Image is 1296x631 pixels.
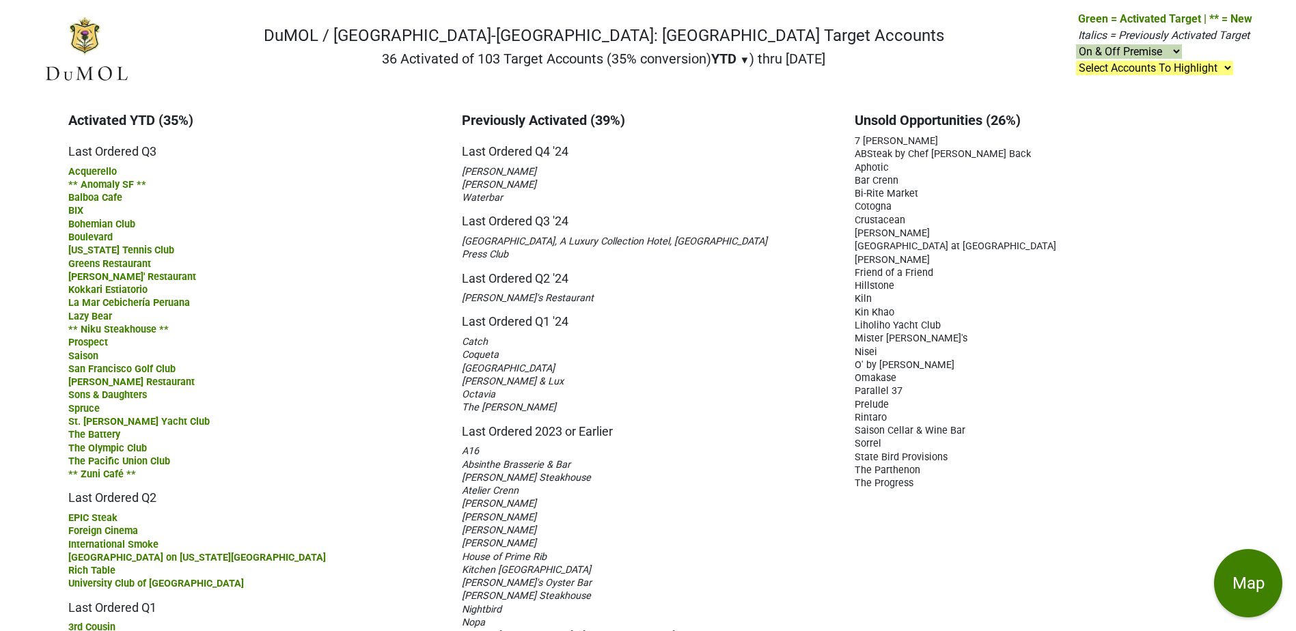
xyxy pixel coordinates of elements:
[462,402,556,413] span: The [PERSON_NAME]
[462,349,499,361] span: Coqueta
[462,498,536,509] span: [PERSON_NAME]
[740,54,750,66] span: ▼
[1214,549,1282,617] button: Map
[68,271,196,283] span: [PERSON_NAME]' Restaurant
[855,346,877,358] span: Nisei
[462,112,835,128] h3: Previously Activated (39%)
[68,244,174,256] span: [US_STATE] Tennis Club
[462,292,594,304] span: [PERSON_NAME]'s Restaurant
[68,403,100,415] span: Spruce
[462,261,835,286] h5: Last Ordered Q2 '24
[68,455,170,467] span: The Pacific Union Club
[855,477,913,489] span: The Progress
[68,284,148,296] span: Kokkari Estiatorio
[855,333,967,344] span: Mister [PERSON_NAME]'s
[68,480,441,505] h5: Last Ordered Q2
[855,267,933,279] span: Friend of a Friend
[68,134,441,159] h5: Last Ordered Q3
[68,192,122,204] span: Balboa Cafe
[462,179,536,191] span: [PERSON_NAME]
[68,219,135,230] span: Bohemian Club
[855,385,902,397] span: Parallel 37
[462,134,835,159] h5: Last Ordered Q4 '24
[855,175,898,186] span: Bar Crenn
[462,304,835,329] h5: Last Ordered Q1 '24
[462,236,767,247] span: [GEOGRAPHIC_DATA], A Luxury Collection Hotel, [GEOGRAPHIC_DATA]
[68,350,98,362] span: Saison
[855,412,887,423] span: Rintaro
[462,192,503,204] span: Waterbar
[68,297,190,309] span: La Mar Cebichería Peruana
[68,590,441,615] h5: Last Ordered Q1
[68,311,112,322] span: Lazy Bear
[68,552,326,563] span: [GEOGRAPHIC_DATA] on [US_STATE][GEOGRAPHIC_DATA]
[68,232,113,243] span: Boulevard
[855,227,930,239] span: [PERSON_NAME]
[855,280,894,292] span: Hillstone
[855,464,920,476] span: The Parthenon
[855,214,905,226] span: Crustacean
[68,205,83,216] span: BIX
[68,363,176,375] span: San Francisco Golf Club
[1078,29,1250,42] span: Italics = Previously Activated Target
[68,376,195,388] span: [PERSON_NAME] Restaurant
[264,51,944,67] h2: 36 Activated of 103 Target Accounts (35% conversion) ) thru [DATE]
[855,162,889,173] span: Aphotic
[855,293,872,305] span: Kiln
[462,249,508,260] span: Press Club
[855,240,1056,252] span: [GEOGRAPHIC_DATA] at [GEOGRAPHIC_DATA]
[462,537,536,549] span: [PERSON_NAME]
[462,472,591,483] span: [PERSON_NAME] Steakhouse
[462,166,536,178] span: [PERSON_NAME]
[68,539,158,550] span: International Smoke
[462,363,555,374] span: [GEOGRAPHIC_DATA]
[855,307,894,318] span: Kin Khao
[855,399,889,410] span: Prelude
[462,336,488,348] span: Catch
[462,511,536,523] span: [PERSON_NAME]
[462,590,591,602] span: [PERSON_NAME] Steakhouse
[855,112,1228,128] h3: Unsold Opportunities (26%)
[68,416,210,427] span: St. [PERSON_NAME] Yacht Club
[462,485,519,496] span: Atelier Crenn
[462,376,564,387] span: [PERSON_NAME] & Lux
[1078,12,1252,25] span: Green = Activated Target | ** = New
[855,438,881,449] span: Sorrel
[68,512,118,524] span: EPIC Steak
[855,372,896,384] span: Omakase
[68,525,138,537] span: Foreign Cinema
[264,26,944,46] h1: DuMOL / [GEOGRAPHIC_DATA]-[GEOGRAPHIC_DATA]: [GEOGRAPHIC_DATA] Target Accounts
[855,254,930,266] span: [PERSON_NAME]
[855,359,954,371] span: O' by [PERSON_NAME]
[462,389,495,400] span: Octavia
[68,443,147,454] span: The Olympic Club
[855,201,892,212] span: Cotogna
[68,337,108,348] span: Prospect
[855,320,941,331] span: Liholiho Yacht Club
[68,166,117,178] span: Acquerello
[462,459,570,471] span: Absinthe Brasserie & Bar
[462,551,547,563] span: House of Prime Rib
[711,51,736,67] span: YTD
[462,524,536,536] span: [PERSON_NAME]
[462,204,835,229] h5: Last Ordered Q3 '24
[68,565,115,576] span: Rich Table
[855,425,965,436] span: Saison Cellar & Wine Bar
[44,16,129,83] img: DuMOL
[68,578,244,589] span: University Club of [GEOGRAPHIC_DATA]
[462,577,592,589] span: [PERSON_NAME]'s Oyster Bar
[462,617,485,628] span: Nopa
[462,445,479,457] span: A16
[68,389,147,401] span: Sons & Daughters
[855,135,938,147] span: 7 [PERSON_NAME]
[855,188,918,199] span: Bi-Rite Market
[462,414,835,439] h5: Last Ordered 2023 or Earlier
[855,451,948,463] span: State Bird Provisions
[68,324,169,335] span: ** Niku Steakhouse **
[68,258,151,270] span: Greens Restaurant
[68,112,441,128] h3: Activated YTD (35%)
[462,604,501,615] span: Nightbird
[68,429,120,440] span: The Battery
[462,564,591,576] span: Kitchen [GEOGRAPHIC_DATA]
[855,148,1031,160] span: ABSteak by Chef [PERSON_NAME] Back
